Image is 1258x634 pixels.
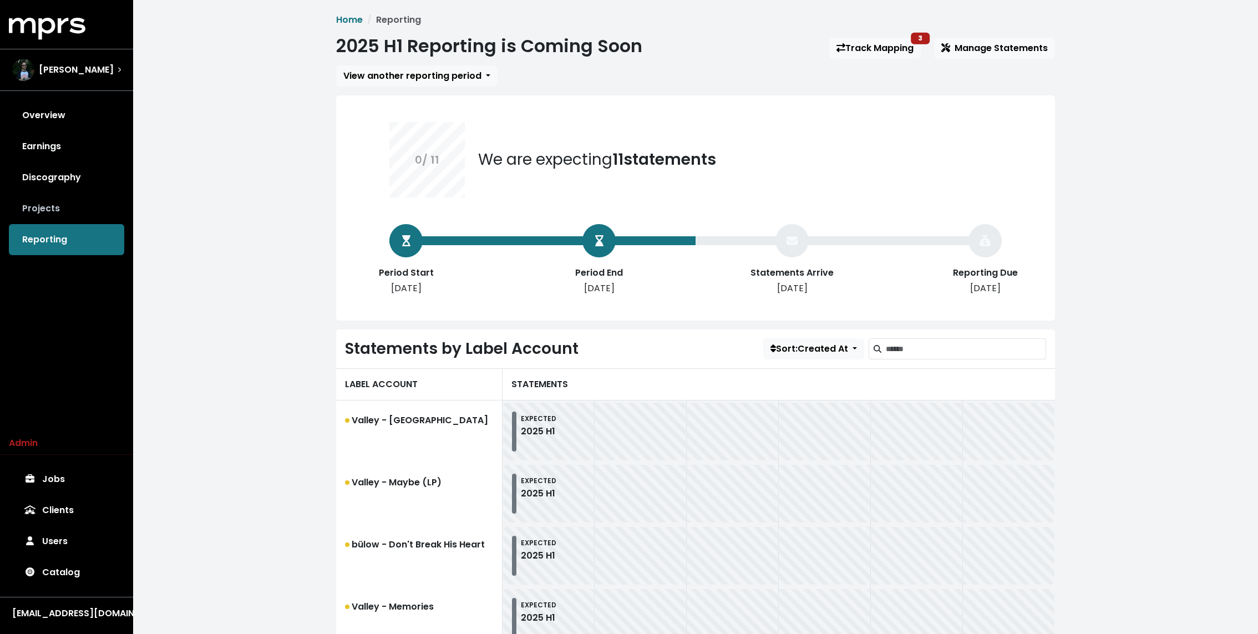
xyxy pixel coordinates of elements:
[9,495,124,526] a: Clients
[503,368,1055,400] div: STATEMENTS
[941,42,1048,54] span: Manage Statements
[336,368,503,400] div: LABEL ACCOUNT
[886,338,1046,359] input: Search label accounts
[336,400,503,463] a: Valley - [GEOGRAPHIC_DATA]
[829,38,921,59] a: Track Mapping3
[521,414,556,423] small: EXPECTED
[336,13,363,26] a: Home
[612,149,716,170] b: 11 statements
[9,162,124,193] a: Discography
[9,22,85,34] a: mprs logo
[763,338,864,359] button: Sort:Created At
[770,342,848,355] span: Sort: Created At
[521,487,556,500] div: 2025 H1
[521,549,556,562] div: 2025 H1
[941,266,1029,280] div: Reporting Due
[362,282,450,295] div: [DATE]
[12,607,121,620] div: [EMAIL_ADDRESS][DOMAIN_NAME]
[9,100,124,131] a: Overview
[521,611,556,625] div: 2025 H1
[521,538,556,547] small: EXPECTED
[39,63,114,77] span: [PERSON_NAME]
[941,282,1029,295] div: [DATE]
[9,131,124,162] a: Earnings
[478,148,716,171] div: We are expecting
[521,425,556,438] div: 2025 H1
[345,339,579,358] h2: Statements by Label Account
[9,557,124,588] a: Catalog
[555,282,643,295] div: [DATE]
[343,69,481,82] span: View another reporting period
[9,464,124,495] a: Jobs
[748,266,836,280] div: Statements Arrive
[748,282,836,295] div: [DATE]
[521,476,556,485] small: EXPECTED
[934,38,1055,59] button: Manage Statements
[362,266,450,280] div: Period Start
[9,193,124,224] a: Projects
[9,526,124,557] a: Users
[336,525,503,587] a: bülow - Don't Break His Heart
[363,13,421,27] li: Reporting
[336,35,642,57] h1: 2025 H1 Reporting is Coming Soon
[12,59,34,81] img: The selected account / producer
[9,606,124,621] button: [EMAIL_ADDRESS][DOMAIN_NAME]
[336,65,498,87] button: View another reporting period
[521,600,556,610] small: EXPECTED
[336,463,503,525] a: Valley - Maybe (LP)
[555,266,643,280] div: Period End
[918,33,922,43] span: 3
[336,13,1055,27] nav: breadcrumb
